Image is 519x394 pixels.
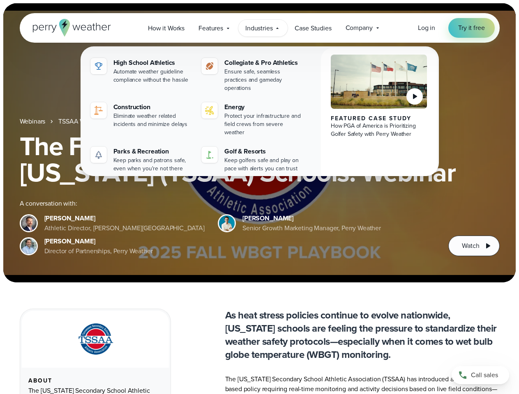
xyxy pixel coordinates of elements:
span: Log in [418,23,435,32]
a: construction perry weather Construction Eliminate weather related incidents and minimize delays [87,99,195,132]
span: Features [198,23,223,33]
div: About [28,378,162,384]
p: As heat stress policies continue to evolve nationwide, [US_STATE] schools are feeling the pressur... [225,309,500,361]
div: High School Athletics [113,58,192,68]
span: Company [346,23,373,33]
div: [PERSON_NAME] [44,236,153,246]
a: Try it free [448,18,494,38]
a: Collegiate & Pro Athletics Ensure safe, seamless practices and gameday operations [198,55,306,96]
img: Jeff Wood [21,238,37,254]
a: Call sales [452,366,509,384]
div: Director of Partnerships, Perry Weather [44,246,153,256]
div: Senior Growth Marketing Manager, Perry Weather [242,223,381,233]
span: How it Works [148,23,185,33]
div: How PGA of America is Prioritizing Golfer Safety with Perry Weather [331,122,427,138]
a: Case Studies [288,20,338,37]
div: [PERSON_NAME] [44,213,205,223]
div: Keep parks and patrons safe, even when you're not there [113,156,192,173]
span: Watch [462,241,479,251]
img: proathletics-icon@2x-1.svg [205,61,215,71]
div: [PERSON_NAME] [242,213,381,223]
a: Energy Protect your infrastructure and field crews from severe weather [198,99,306,140]
div: A conversation with: [20,199,436,208]
div: Automate weather guideline compliance without the hassle [113,68,192,84]
div: Golf & Resorts [224,147,303,156]
div: Eliminate weather related incidents and minimize delays [113,112,192,128]
div: Athletic Director, [PERSON_NAME][GEOGRAPHIC_DATA] [44,223,205,233]
img: energy-icon@2x-1.svg [205,105,215,115]
nav: Breadcrumb [20,117,500,126]
div: Energy [224,102,303,112]
img: PGA of America, Frisco Campus [331,55,427,109]
img: Spencer Patton, Perry Weather [219,215,235,231]
div: Keep golfers safe and play on pace with alerts you can trust [224,156,303,173]
img: construction perry weather [94,105,104,115]
a: High School Athletics Automate weather guideline compliance without the hassle [87,55,195,87]
span: Call sales [471,370,498,380]
div: Ensure safe, seamless practices and gameday operations [224,68,303,92]
img: golf-iconV2.svg [205,150,215,160]
span: Industries [245,23,272,33]
span: Try it free [458,23,484,33]
div: Protect your infrastructure and field crews from severe weather [224,112,303,137]
div: Featured Case Study [331,115,427,122]
a: PGA of America, Frisco Campus Featured Case Study How PGA of America is Prioritizing Golfer Safet... [321,48,437,183]
img: TSSAA-Tennessee-Secondary-School-Athletic-Association.svg [68,321,123,358]
img: Brian Wyatt [21,215,37,231]
div: Construction [113,102,192,112]
span: Case Studies [295,23,331,33]
a: Log in [418,23,435,33]
h1: The Fall WBGT Playbook for [US_STATE] (TSSAA) Schools: Webinar [20,133,500,186]
img: parks-icon-grey.svg [94,150,104,160]
div: Collegiate & Pro Athletics [224,58,303,68]
a: Webinars [20,117,46,126]
a: How it Works [141,20,191,37]
a: Parks & Recreation Keep parks and patrons safe, even when you're not there [87,143,195,176]
a: TSSAA WBGT Fall Playbook [58,117,136,126]
img: highschool-icon.svg [94,61,104,71]
button: Watch [448,236,499,256]
a: Golf & Resorts Keep golfers safe and play on pace with alerts you can trust [198,143,306,176]
div: Parks & Recreation [113,147,192,156]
